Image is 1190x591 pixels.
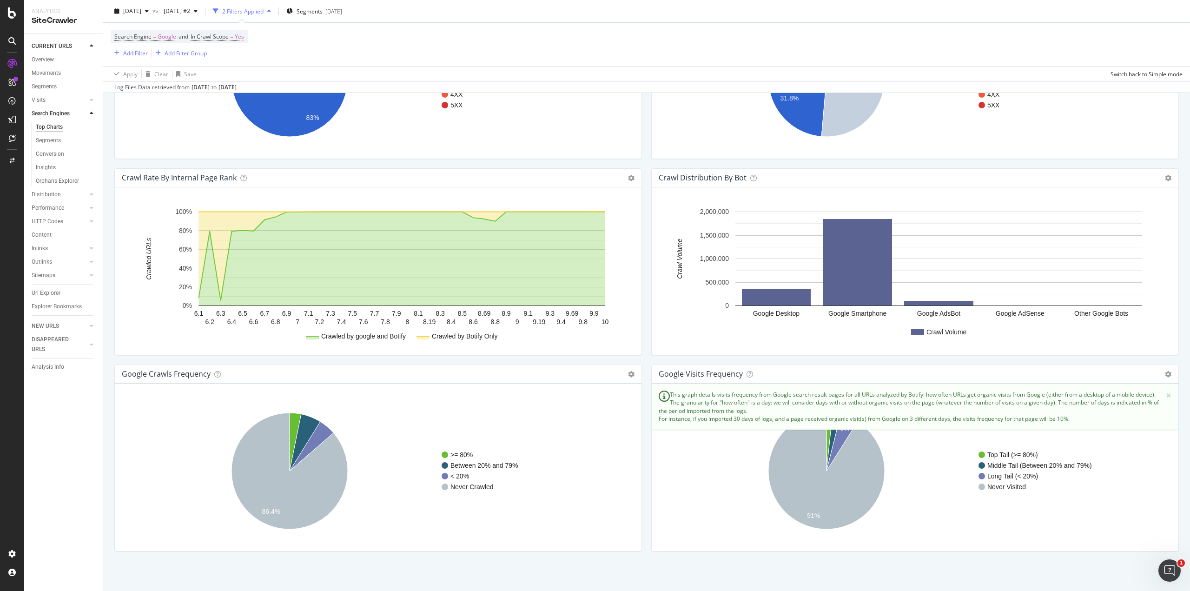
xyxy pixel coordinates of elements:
[183,302,192,310] text: 0%
[191,33,229,40] span: In Crawl Scope
[209,4,275,19] button: 2 Filters Applied
[222,7,264,15] div: 2 Filters Applied
[36,163,56,173] div: Insights
[36,149,64,159] div: Conversion
[32,109,70,119] div: Search Engines
[602,318,609,325] text: 10
[392,310,401,317] text: 7.9
[36,122,63,132] div: Top Charts
[158,30,176,43] span: Google
[1165,175,1171,181] i: Options
[1158,559,1181,582] iframe: Intercom live chat
[123,49,148,57] div: Add Filter
[304,310,313,317] text: 7.1
[370,310,379,317] text: 7.7
[306,114,319,121] text: 83%
[184,70,197,78] div: Save
[32,362,64,372] div: Analysis Info
[218,83,237,92] div: [DATE]
[1166,391,1171,400] span: ×
[32,7,95,15] div: Analytics
[423,318,436,325] text: 8.19
[987,451,1038,458] text: Top Tail (>= 80%)
[122,202,631,347] svg: A chart.
[36,136,96,146] a: Segments
[122,172,237,184] h4: Crawl Rate By Internal Page Rank
[414,310,423,317] text: 8.1
[32,244,48,253] div: Inlinks
[589,310,599,317] text: 9.9
[659,398,1168,544] svg: A chart.
[659,172,747,184] h4: Crawl Distribution By Bot
[381,318,390,325] text: 7.8
[32,257,87,267] a: Outlinks
[179,246,192,253] text: 60%
[917,310,961,317] text: Google AdsBot
[359,318,368,325] text: 7.6
[32,190,87,199] a: Distribution
[36,149,96,159] a: Conversion
[36,136,61,146] div: Segments
[546,310,555,317] text: 9.3
[32,302,82,312] div: Explorer Bookmarks
[32,203,87,213] a: Performance
[807,512,820,519] text: 91%
[249,318,258,325] text: 6.6
[283,4,346,19] button: Segments[DATE]
[556,318,566,325] text: 9.4
[192,83,210,92] div: [DATE]
[36,122,96,132] a: Top Charts
[533,318,545,325] text: 9.19
[179,265,192,272] text: 40%
[36,176,96,186] a: Orphans Explorer
[32,55,96,65] a: Overview
[628,175,635,181] i: Options
[262,508,280,515] text: 86.4%
[828,310,887,317] text: Google Smartphone
[32,68,96,78] a: Movements
[753,310,800,317] text: Google Desktop
[32,335,79,354] div: DISAPPEARED URLS
[450,462,518,469] text: Between 20% and 79%
[32,271,87,280] a: Sitemaps
[160,4,201,19] button: [DATE] #2
[987,483,1026,491] text: Never Visited
[32,362,96,372] a: Analysis Info
[450,472,469,480] text: < 20%
[216,310,225,317] text: 6.3
[705,279,729,286] text: 500,000
[230,33,233,40] span: =
[566,310,578,317] text: 9.69
[32,230,96,240] a: Content
[172,66,197,81] button: Save
[36,176,79,186] div: Orphans Explorer
[405,318,409,325] text: 8
[111,4,152,19] button: [DATE]
[676,239,683,279] text: Crawl Volume
[32,203,64,213] div: Performance
[296,318,299,325] text: 7
[122,398,631,544] svg: A chart.
[32,41,72,51] div: CURRENT URLS
[114,83,237,92] div: Log Files Data retrieved from to
[152,6,160,14] span: vs
[145,238,152,280] text: Crawled URLs
[235,30,244,43] span: Yes
[458,310,467,317] text: 8.5
[725,302,729,310] text: 0
[32,244,87,253] a: Inlinks
[579,318,588,325] text: 9.8
[659,202,1168,347] svg: A chart.
[238,310,247,317] text: 6.5
[32,82,96,92] a: Segments
[987,462,1092,469] text: Middle Tail (Between 20% and 79%)
[32,321,59,331] div: NEW URLS
[122,368,211,380] h4: google Crawls Frequency
[123,7,141,15] span: 2025 Sep. 24th
[165,49,207,57] div: Add Filter Group
[154,70,168,78] div: Clear
[32,230,52,240] div: Content
[450,101,463,109] text: 5XX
